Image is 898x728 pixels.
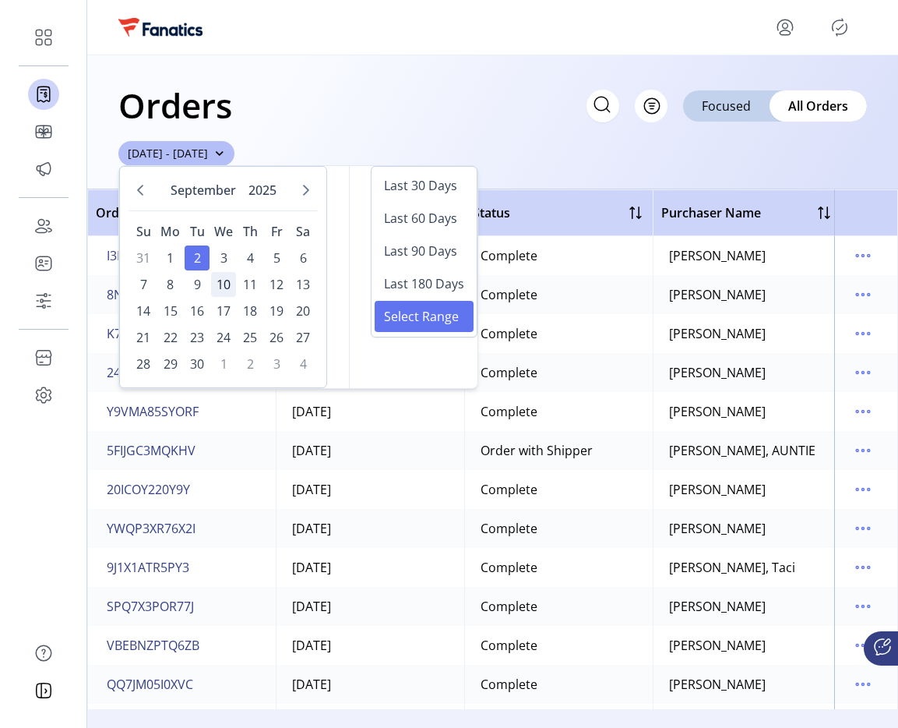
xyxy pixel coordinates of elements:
[157,272,183,297] td: 8
[238,272,262,297] td: 11
[850,477,875,502] button: menu
[276,548,464,587] td: [DATE]
[185,272,210,297] td: 9
[243,223,258,240] span: Th
[669,675,766,694] div: [PERSON_NAME]
[850,672,875,697] button: menu
[276,431,464,470] td: [DATE]
[118,141,234,166] button: [DATE] - [DATE]
[264,272,289,297] td: 12
[136,223,151,240] span: Su
[160,223,180,240] span: Mo
[481,558,537,577] div: Complete
[107,324,202,343] span: K7M3FSZONZVN
[118,78,232,133] h1: Orders
[107,558,189,577] span: 9J1X1ATR5PY3
[211,246,236,270] td: 3
[481,402,537,421] div: Complete
[264,325,289,350] td: 26
[131,272,156,297] td: 7
[211,299,236,323] td: 17
[291,352,315,376] td: 4
[264,352,289,376] td: 3
[683,90,769,122] div: Focused
[473,203,510,222] span: Status
[157,352,183,376] td: 29
[211,352,236,376] td: 1
[661,203,761,222] span: Purchaser Name
[850,321,875,346] button: menu
[295,179,317,201] button: Next Month
[185,299,210,323] td: 16
[264,299,289,323] td: 19
[850,399,875,424] button: menu
[128,145,208,161] span: [DATE] - [DATE]
[669,363,766,382] div: [PERSON_NAME]
[104,672,196,697] button: QQ7JM05I0XVC
[850,594,875,619] button: menu
[850,516,875,541] button: menu
[481,363,537,382] div: Complete
[481,324,537,343] div: Complete
[158,325,183,350] span: 22
[245,176,280,204] button: Choose Year
[481,441,593,460] div: Order with Shipper
[185,352,210,376] td: 30
[384,209,457,228] span: Last 60 Days
[131,352,156,376] td: 28
[481,246,537,265] div: Complete
[481,519,537,538] div: Complete
[669,558,795,577] div: [PERSON_NAME], Taci
[96,203,185,222] span: Order Number
[211,272,236,297] span: 10
[827,15,852,40] button: Publisher Panel
[384,274,464,293] span: Last 180 Days
[238,325,262,350] td: 25
[291,325,315,350] td: 27
[669,480,766,499] div: [PERSON_NAME]
[296,223,310,240] span: Sa
[702,97,751,115] span: Focused
[276,587,464,626] td: [DATE]
[238,299,262,323] td: 18
[185,325,210,350] span: 23
[669,246,766,265] div: [PERSON_NAME]
[131,325,156,350] td: 21
[669,636,766,655] div: [PERSON_NAME]
[276,392,464,431] td: [DATE]
[104,243,194,268] button: I3DYA06HZYUI
[104,399,202,424] button: Y9VMA85SYORF
[384,176,457,195] span: Last 30 Days
[850,438,875,463] button: menu
[167,176,239,204] button: Choose Month
[211,325,236,350] td: 24
[190,223,205,240] span: Tu
[185,246,210,270] span: 2
[104,477,193,502] button: 20ICOY220Y9Y
[481,480,537,499] div: Complete
[291,272,315,297] span: 13
[276,665,464,704] td: [DATE]
[291,299,315,323] td: 20
[375,203,474,234] li: Last 60 Days
[238,352,262,376] td: 2
[850,360,875,385] button: menu
[264,246,289,270] td: 5
[129,179,151,201] button: Previous Month
[158,272,183,297] span: 8
[384,242,457,260] span: Last 90 Days
[107,285,188,304] span: 8N07JVIDLSTB
[384,307,459,326] span: Select Range
[104,633,202,658] button: VBEBNZPTQ6ZB
[669,285,766,304] div: [PERSON_NAME]
[104,321,206,346] button: K7M3FSZONZVN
